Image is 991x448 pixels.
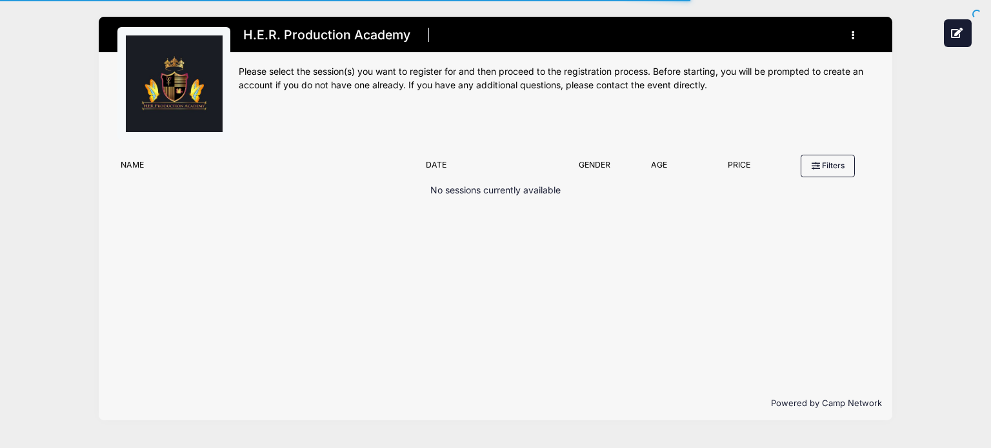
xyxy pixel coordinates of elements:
[239,24,414,46] h1: H.E.R. Production Academy
[430,184,561,197] p: No sessions currently available
[126,35,223,132] img: logo
[694,159,785,177] div: Price
[801,155,855,177] button: Filters
[239,65,874,92] div: Please select the session(s) you want to register for and then proceed to the registration proces...
[419,159,564,177] div: Date
[625,159,694,177] div: Age
[115,159,419,177] div: Name
[109,397,882,410] p: Powered by Camp Network
[564,159,625,177] div: Gender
